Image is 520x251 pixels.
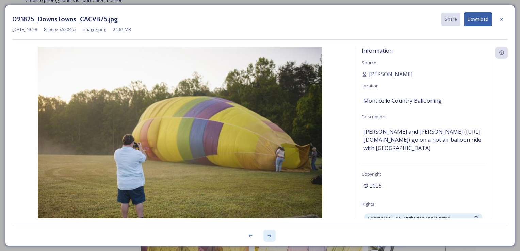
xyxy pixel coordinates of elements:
[12,47,348,236] img: de1436c6-a2a7-4b2f-85ea-1885508b32cf.jpg
[441,13,460,26] button: Share
[83,26,106,33] span: image/jpeg
[362,201,374,207] span: Rights
[44,26,77,33] span: 8256 px x 5504 px
[368,215,450,221] span: Commercial Use, Attribution Appreciated
[363,128,483,152] span: [PERSON_NAME] and [PERSON_NAME] ([URL][DOMAIN_NAME]) go on a hot air balloon ride with [GEOGRAPHI...
[362,60,376,66] span: Source
[369,70,412,78] span: [PERSON_NAME]
[362,114,385,120] span: Description
[363,182,382,190] span: © 2025
[12,26,37,33] span: [DATE] 13:28
[363,97,442,105] span: Monticello Country Ballooning
[362,47,393,54] span: Information
[362,83,379,89] span: Location
[464,12,492,26] button: Download
[12,14,118,24] h3: 091825_DownsTowns_CACVB75.jpg
[362,171,381,177] span: Copyright
[113,26,131,33] span: 24.61 MB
